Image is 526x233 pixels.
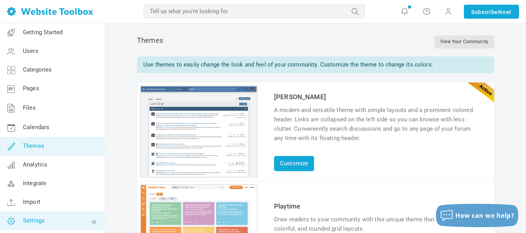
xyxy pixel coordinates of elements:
[23,29,62,36] span: Getting Started
[274,156,314,171] a: Customize
[23,124,49,131] span: Calendars
[137,35,494,49] div: Themes
[23,180,46,187] span: Integrate
[141,86,257,177] img: angela_thumb.jpg
[272,90,483,103] td: [PERSON_NAME]
[23,198,40,205] span: Import
[455,211,514,220] span: How can we help?
[141,171,257,178] a: Customize theme
[498,8,512,16] span: Now!
[436,204,518,227] button: How can we help?
[434,35,494,49] a: View Your Community
[274,105,481,143] div: A modern and versatile theme with simple layouts and a prominent colored header. Links are collap...
[464,5,519,19] a: SubscribeNow!
[137,56,494,73] div: Use themes to easily change the look and feel of your community. Customize the theme to change it...
[274,202,300,210] a: Playtime
[23,142,44,149] span: Themes
[23,161,47,168] span: Analytics
[144,4,365,18] input: Tell us what you're looking for
[23,85,39,92] span: Pages
[23,217,45,224] span: Settings
[23,104,36,111] span: Files
[23,47,38,54] span: Users
[23,66,52,73] span: Categories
